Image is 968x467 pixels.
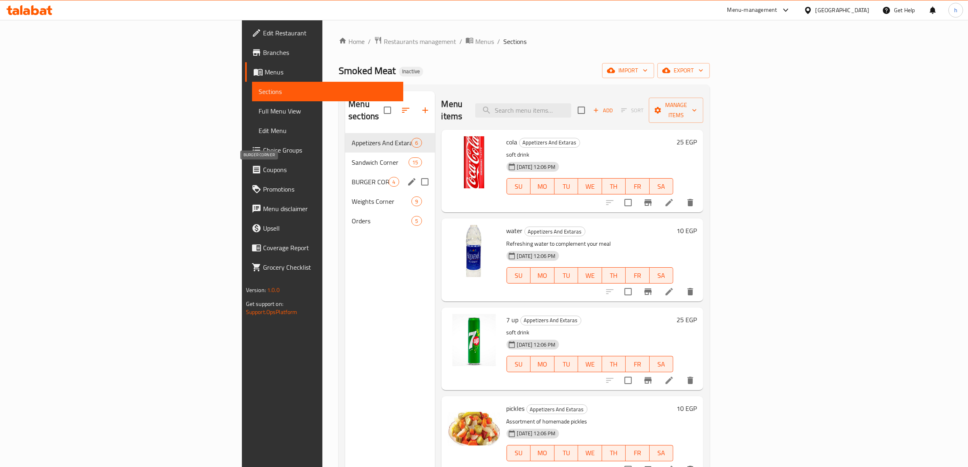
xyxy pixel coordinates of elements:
div: Orders5 [345,211,435,231]
button: delete [681,371,700,390]
span: Grocery Checklist [263,262,397,272]
span: MO [534,270,551,282]
button: MO [531,445,555,461]
button: MO [531,356,555,372]
span: TU [558,358,575,370]
a: Coupons [245,160,404,179]
span: pickles [507,402,525,415]
span: SA [653,358,670,370]
span: 7 up [507,314,519,326]
span: water [507,225,523,237]
button: SA [650,178,674,194]
span: SA [653,270,670,282]
button: TU [555,267,579,284]
span: 15 [409,159,421,166]
span: FR [629,447,646,459]
button: Branch-specific-item [638,282,658,301]
button: SA [650,267,674,284]
span: SU [510,270,527,282]
span: Coverage Report [263,243,397,253]
button: MO [531,178,555,194]
span: MO [534,358,551,370]
span: Manage items [655,100,697,120]
button: FR [626,178,650,194]
div: Appetizers And Extaras [520,316,581,325]
span: Edit Menu [259,126,397,135]
span: cola [507,136,518,148]
a: Edit menu item [664,287,674,297]
span: FR [629,358,646,370]
a: Upsell [245,218,404,238]
span: TU [558,181,575,192]
a: Restaurants management [374,36,456,47]
a: Full Menu View [252,101,404,121]
p: Refreshing water to complement your meal [507,239,674,249]
span: Version: [246,285,266,295]
p: soft drink [507,150,674,160]
button: Branch-specific-item [638,371,658,390]
span: SU [510,358,527,370]
span: Sections [503,37,526,46]
button: WE [578,356,602,372]
span: 9 [412,198,421,205]
span: Appetizers And Extaras [521,316,581,325]
span: Sort sections [396,100,415,120]
span: SU [510,181,527,192]
span: Sections [259,87,397,96]
span: TH [605,181,623,192]
span: Select to update [620,194,637,211]
span: h [954,6,957,15]
h2: Menu items [442,98,466,122]
nav: Menu sections [345,130,435,234]
span: TU [558,270,575,282]
a: Sections [252,82,404,101]
button: SU [507,178,531,194]
span: Select to update [620,372,637,389]
span: Menu disclaimer [263,204,397,214]
span: Upsell [263,223,397,233]
nav: breadcrumb [339,36,710,47]
div: items [411,216,422,226]
span: TH [605,358,623,370]
a: Branches [245,43,404,62]
span: Appetizers And Extaras [527,405,587,414]
span: Add [592,106,614,115]
a: Menus [245,62,404,82]
span: Get support on: [246,299,283,309]
span: TH [605,447,623,459]
span: FR [629,270,646,282]
button: Branch-specific-item [638,193,658,212]
span: SA [653,181,670,192]
button: FR [626,445,650,461]
button: TH [602,356,626,372]
span: WE [581,447,599,459]
div: Appetizers And Extaras [524,227,585,236]
span: Edit Restaurant [263,28,397,38]
span: Orders [352,216,411,226]
img: cola [448,136,500,188]
span: 1.0.0 [267,285,280,295]
button: delete [681,282,700,301]
button: export [657,63,710,78]
span: [DATE] 12:06 PM [514,252,559,260]
a: Coverage Report [245,238,404,258]
a: Edit Restaurant [245,23,404,43]
button: TH [602,267,626,284]
span: Sandwich Corner [352,157,409,167]
div: Sandwich Corner15 [345,153,435,172]
div: Appetizers And Extaras [352,138,411,148]
span: Menus [265,67,397,77]
a: Choice Groups [245,140,404,160]
a: Promotions [245,179,404,199]
div: Appetizers And Extaras [526,404,587,414]
div: items [409,157,422,167]
span: Add item [590,104,616,117]
span: Inactive [399,68,423,75]
div: Weights Corner9 [345,192,435,211]
div: Appetizers And Extaras6 [345,133,435,153]
button: SU [507,445,531,461]
a: Menus [466,36,494,47]
div: Appetizers And Extaras [519,138,580,148]
li: / [497,37,500,46]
